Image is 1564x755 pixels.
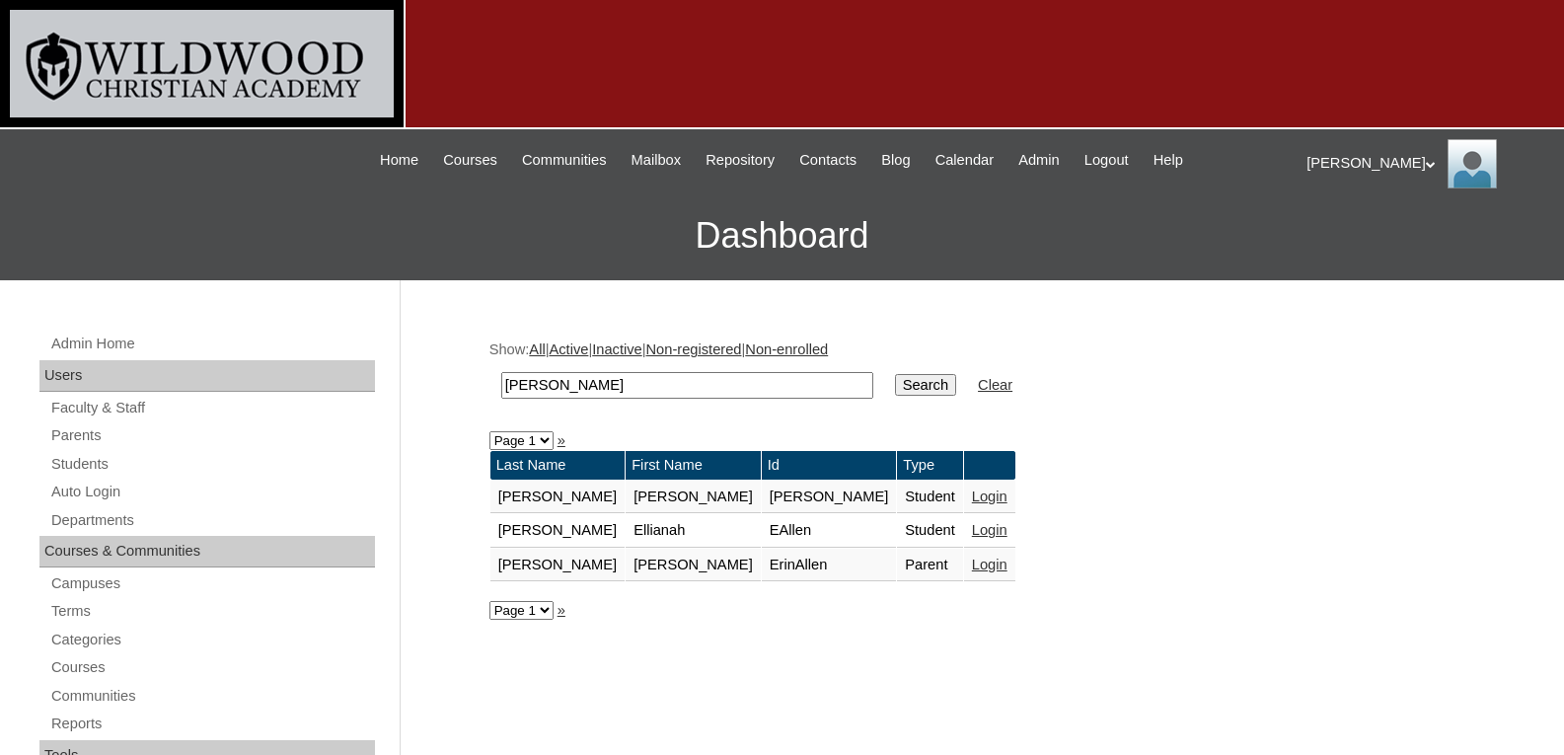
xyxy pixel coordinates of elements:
[49,655,375,680] a: Courses
[443,149,497,172] span: Courses
[10,10,394,117] img: logo-white.png
[895,374,956,396] input: Search
[49,332,375,356] a: Admin Home
[501,372,873,399] input: Search
[626,481,761,514] td: [PERSON_NAME]
[626,549,761,582] td: [PERSON_NAME]
[881,149,910,172] span: Blog
[49,480,375,504] a: Auto Login
[490,481,626,514] td: [PERSON_NAME]
[522,149,607,172] span: Communities
[745,341,828,357] a: Non-enrolled
[926,149,1004,172] a: Calendar
[49,452,375,477] a: Students
[762,549,897,582] td: ErinAllen
[799,149,856,172] span: Contacts
[972,522,1007,538] a: Login
[762,481,897,514] td: [PERSON_NAME]
[49,712,375,736] a: Reports
[49,684,375,709] a: Communities
[529,341,545,357] a: All
[789,149,866,172] a: Contacts
[626,514,761,548] td: Ellianah
[972,489,1007,504] a: Login
[370,149,428,172] a: Home
[39,536,375,567] div: Courses & Communities
[696,149,784,172] a: Repository
[490,451,626,480] td: Last Name
[1448,139,1497,189] img: Jill Isaac
[972,557,1007,572] a: Login
[897,451,963,480] td: Type
[626,451,761,480] td: First Name
[1075,149,1139,172] a: Logout
[592,341,642,357] a: Inactive
[49,508,375,533] a: Departments
[1306,139,1544,189] div: [PERSON_NAME]
[632,149,682,172] span: Mailbox
[490,514,626,548] td: [PERSON_NAME]
[49,628,375,652] a: Categories
[622,149,692,172] a: Mailbox
[489,340,1466,410] div: Show: | | | |
[49,571,375,596] a: Campuses
[1144,149,1193,172] a: Help
[1154,149,1183,172] span: Help
[935,149,994,172] span: Calendar
[706,149,775,172] span: Repository
[646,341,742,357] a: Non-registered
[49,599,375,624] a: Terms
[39,360,375,392] div: Users
[871,149,920,172] a: Blog
[512,149,617,172] a: Communities
[1084,149,1129,172] span: Logout
[49,396,375,420] a: Faculty & Staff
[549,341,588,357] a: Active
[978,377,1012,393] a: Clear
[897,481,963,514] td: Student
[49,423,375,448] a: Parents
[762,514,897,548] td: EAllen
[558,602,565,618] a: »
[10,191,1554,280] h3: Dashboard
[897,549,963,582] td: Parent
[558,432,565,448] a: »
[433,149,507,172] a: Courses
[1018,149,1060,172] span: Admin
[380,149,418,172] span: Home
[1008,149,1070,172] a: Admin
[897,514,963,548] td: Student
[490,549,626,582] td: [PERSON_NAME]
[762,451,897,480] td: Id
